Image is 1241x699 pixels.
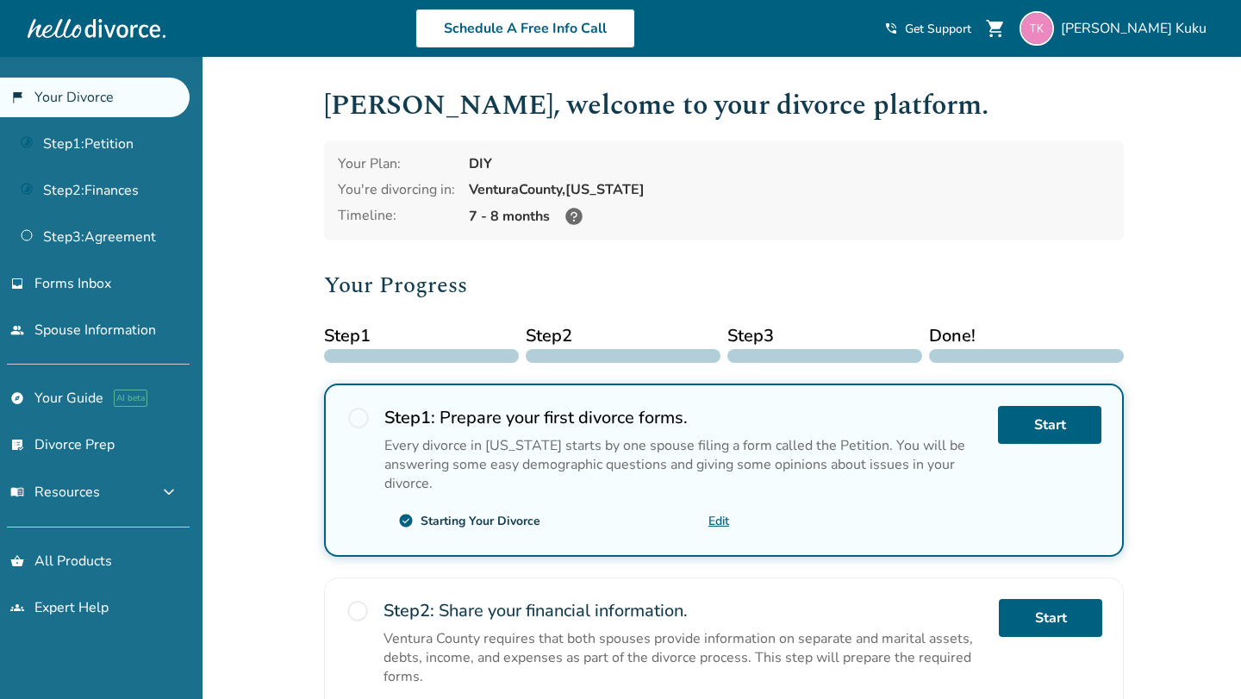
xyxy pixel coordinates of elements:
div: Your Plan: [338,154,455,173]
h2: Share your financial information. [384,599,985,622]
span: expand_more [159,482,179,502]
span: [PERSON_NAME] Kuku [1061,19,1213,38]
span: radio_button_unchecked [346,406,371,430]
div: DIY [469,154,1110,173]
span: Step 3 [727,323,922,349]
span: menu_book [10,485,24,499]
span: flag_2 [10,90,24,104]
img: thorton05@gmail.com [1020,11,1054,46]
span: Done! [929,323,1124,349]
div: Ventura County, [US_STATE] [469,180,1110,199]
h2: Your Progress [324,268,1124,303]
a: Edit [708,513,729,529]
a: Schedule A Free Info Call [415,9,635,48]
span: shopping_basket [10,554,24,568]
span: AI beta [114,390,147,407]
div: You're divorcing in: [338,180,455,199]
span: phone_in_talk [884,22,898,35]
span: Resources [10,483,100,502]
h1: [PERSON_NAME] , welcome to your divorce platform. [324,84,1124,127]
p: Every divorce in [US_STATE] starts by one spouse filing a form called the Petition. You will be a... [384,436,984,493]
h2: Prepare your first divorce forms. [384,406,984,429]
span: Step 2 [526,323,720,349]
p: Ventura County requires that both spouses provide information on separate and marital assets, deb... [384,629,985,686]
div: 7 - 8 months [469,206,1110,227]
span: shopping_cart [985,18,1006,39]
a: Start [998,406,1101,444]
span: Forms Inbox [34,274,111,293]
span: list_alt_check [10,438,24,452]
span: explore [10,391,24,405]
span: Step 1 [324,323,519,349]
span: radio_button_unchecked [346,599,370,623]
span: inbox [10,277,24,290]
span: groups [10,601,24,615]
span: check_circle [398,513,414,528]
span: people [10,323,24,337]
strong: Step 2 : [384,599,434,622]
iframe: Chat Widget [1155,616,1241,699]
div: Timeline: [338,206,455,227]
div: Starting Your Divorce [421,513,540,529]
a: phone_in_talkGet Support [884,21,971,37]
strong: Step 1 : [384,406,435,429]
a: Start [999,599,1102,637]
span: Get Support [905,21,971,37]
